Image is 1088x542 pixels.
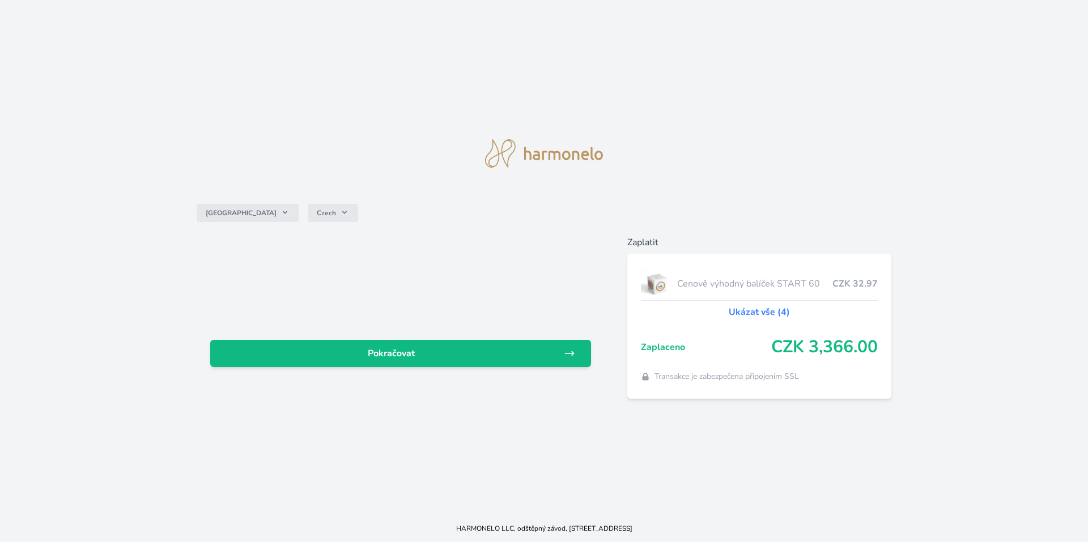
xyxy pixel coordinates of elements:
[627,236,892,249] h6: Zaplatit
[832,277,878,291] span: CZK 32.97
[641,340,772,354] span: Zaplaceno
[485,139,603,168] img: logo.svg
[771,337,878,357] span: CZK 3,366.00
[677,277,832,291] span: Cenově výhodný balíček START 60
[210,340,591,367] a: Pokračovat
[308,204,358,222] button: Czech
[641,270,673,298] img: start.jpg
[206,208,277,217] span: [GEOGRAPHIC_DATA]
[729,305,790,319] a: Ukázat vše (4)
[219,347,564,360] span: Pokračovat
[197,204,299,222] button: [GEOGRAPHIC_DATA]
[317,208,336,217] span: Czech
[654,371,799,382] span: Transakce je zabezpečena připojením SSL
